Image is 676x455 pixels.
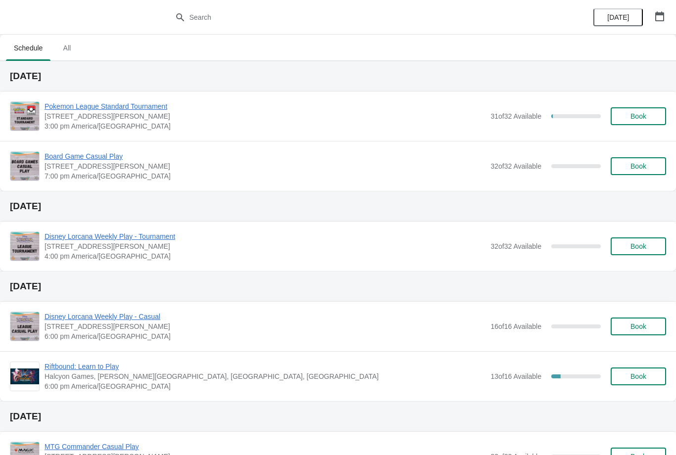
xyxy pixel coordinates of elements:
img: Disney Lorcana Weekly Play - Tournament | 2040 Louetta Rd Ste I Spring, TX 77388 | 4:00 pm Americ... [10,232,39,261]
span: Book [630,112,646,120]
span: Book [630,322,646,330]
span: Disney Lorcana Weekly Play - Casual [45,312,485,321]
img: Board Game Casual Play | 2040 Louetta Rd Ste I Spring, TX 77388 | 7:00 pm America/Chicago [10,152,39,181]
span: MTG Commander Casual Play [45,442,485,452]
img: Pokemon League Standard Tournament | 2040 Louetta Rd Ste I Spring, TX 77388 | 3:00 pm America/Chi... [10,102,39,131]
span: Schedule [6,39,50,57]
h2: [DATE] [10,71,666,81]
span: [DATE] [607,13,629,21]
span: [STREET_ADDRESS][PERSON_NAME] [45,111,485,121]
span: 6:00 pm America/[GEOGRAPHIC_DATA] [45,331,485,341]
span: All [54,39,79,57]
span: Book [630,372,646,380]
span: 32 of 32 Available [490,242,541,250]
button: [DATE] [593,8,643,26]
button: Book [611,157,666,175]
span: 4:00 pm America/[GEOGRAPHIC_DATA] [45,251,485,261]
span: Halcyon Games, [PERSON_NAME][GEOGRAPHIC_DATA], [GEOGRAPHIC_DATA], [GEOGRAPHIC_DATA] [45,371,485,381]
span: [STREET_ADDRESS][PERSON_NAME] [45,321,485,331]
span: 6:00 pm America/[GEOGRAPHIC_DATA] [45,381,485,391]
span: 7:00 pm America/[GEOGRAPHIC_DATA] [45,171,485,181]
span: 3:00 pm America/[GEOGRAPHIC_DATA] [45,121,485,131]
span: [STREET_ADDRESS][PERSON_NAME] [45,241,485,251]
span: 16 of 16 Available [490,322,541,330]
h2: [DATE] [10,411,666,421]
span: [STREET_ADDRESS][PERSON_NAME] [45,161,485,171]
input: Search [189,8,507,26]
span: Book [630,242,646,250]
button: Book [611,237,666,255]
button: Book [611,107,666,125]
button: Book [611,318,666,335]
span: Disney Lorcana Weekly Play - Tournament [45,231,485,241]
span: Book [630,162,646,170]
h2: [DATE] [10,281,666,291]
h2: [DATE] [10,201,666,211]
img: Disney Lorcana Weekly Play - Casual | 2040 Louetta Rd Ste I Spring, TX 77388 | 6:00 pm America/Ch... [10,312,39,341]
span: Board Game Casual Play [45,151,485,161]
img: Riftbound: Learn to Play | Halcyon Games, Louetta Road, Spring, TX, USA | 6:00 pm America/Chicago [10,368,39,385]
span: Riftbound: Learn to Play [45,362,485,371]
span: Pokemon League Standard Tournament [45,101,485,111]
span: 32 of 32 Available [490,162,541,170]
span: 31 of 32 Available [490,112,541,120]
button: Book [611,367,666,385]
span: 13 of 16 Available [490,372,541,380]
